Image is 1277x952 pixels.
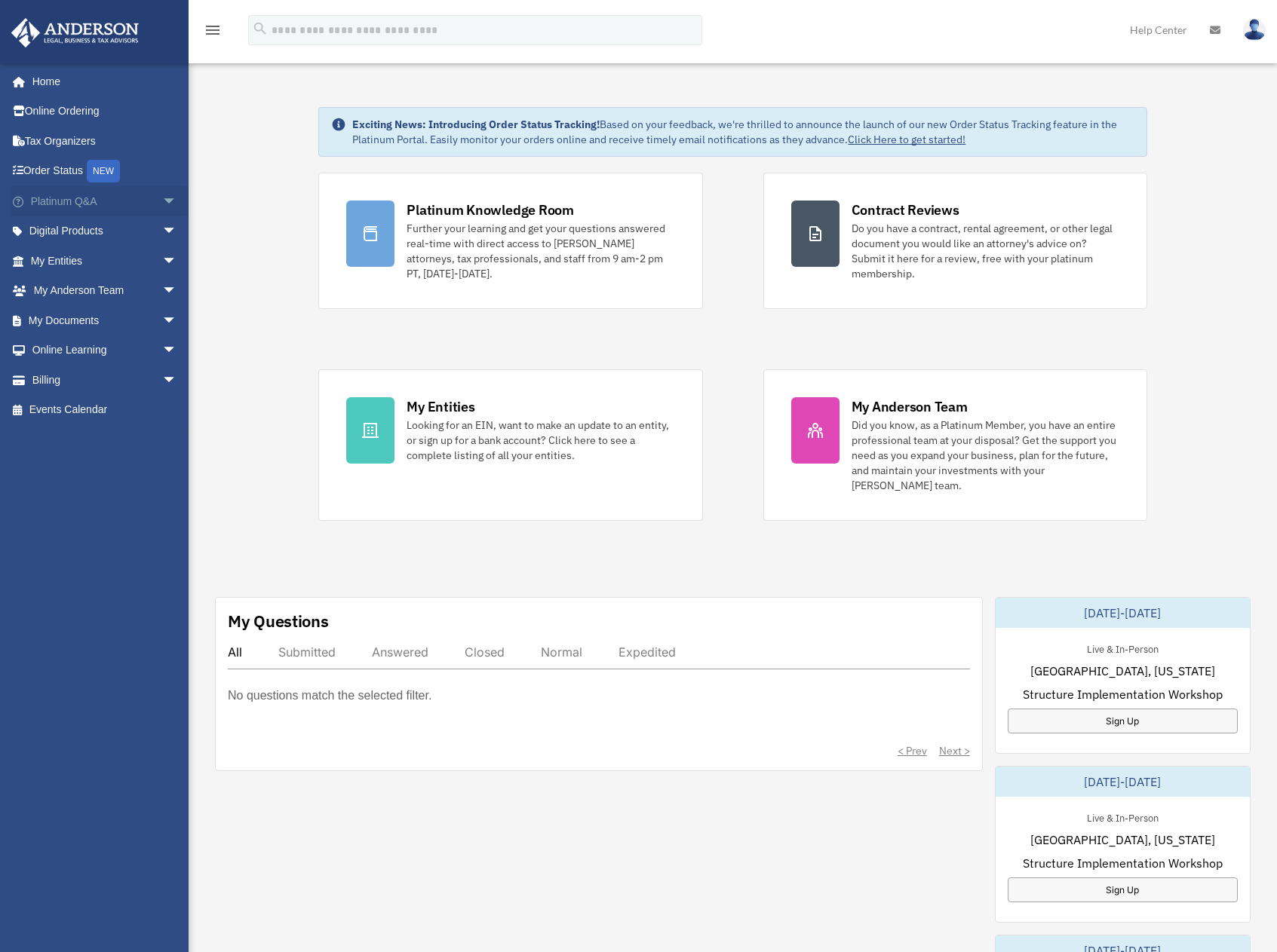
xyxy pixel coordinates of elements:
[162,335,192,366] span: arrow_drop_down
[228,610,329,632] div: My Questions
[162,365,192,396] span: arrow_drop_down
[11,126,200,156] a: Tax Organizers
[204,21,222,39] i: menu
[278,644,336,660] div: Submitted
[318,173,702,309] a: Platinum Knowledge Room Further your learning and get your questions answered real-time with dire...
[11,365,200,395] a: Billingarrow_drop_down
[996,767,1250,797] div: [DATE]-[DATE]
[11,395,200,425] a: Events Calendar
[11,156,200,187] a: Order StatusNEW
[11,216,200,246] a: Digital Productsarrow_drop_down
[1030,831,1215,849] span: [GEOGRAPHIC_DATA], [US_STATE]
[541,644,582,660] div: Normal
[352,117,1134,147] div: Based on your feedback, we're thrilled to announce the launch of our new Order Status Tracking fe...
[763,369,1147,521] a: My Anderson Team Did you know, as a Platinum Member, you have an entire professional team at your...
[228,685,431,706] p: No questions match the selected filter.
[1008,877,1238,902] a: Sign Up
[11,276,200,306] a: My Anderson Teamarrow_drop_down
[852,418,1119,493] div: Did you know, as a Platinum Member, you have an entire professional team at your disposal? Get th...
[852,221,1119,281] div: Do you have a contract, rental agreement, or other legal document you would like an attorney's ad...
[11,246,200,276] a: My Entitiesarrow_drop_down
[162,305,192,336] span: arrow_drop_down
[162,246,192,277] span: arrow_drop_down
[848,133,965,146] a: Click Here to get started!
[318,369,702,521] a: My Entities Looking for an EIN, want to make an update to an entity, or sign up for a bank accoun...
[252,20,269,37] i: search
[11,96,200,127] a: Online Ordering
[1023,854,1223,872] span: Structure Implementation Workshop
[87,160,120,182] div: NEW
[228,644,242,660] div: All
[619,644,676,660] div: Expedited
[352,118,600,131] strong: Exciting News: Introducing Order Status Tracking!
[372,644,428,660] div: Answered
[852,397,968,416] div: My Anderson Team
[465,644,505,660] div: Closed
[11,66,192,96] a: Home
[7,18,143,47] img: Anderson Advisors Platinum Portal
[1030,662,1215,680] span: [GEOGRAPHIC_DATA], [US_STATE]
[1243,19,1266,41] img: User Pic
[407,221,674,281] div: Further your learning and get your questions answered real-time with direct access to [PERSON_NAM...
[11,335,200,366] a: Online Learningarrow_drop_down
[11,186,200,216] a: Platinum Q&Aarrow_drop_down
[162,276,192,307] span: arrow_drop_down
[996,598,1250,628] div: [DATE]-[DATE]
[204,26,222,39] a: menu
[407,201,574,219] div: Platinum Knowledge Room
[1075,809,1171,825] div: Live & In-Person
[162,186,192,217] span: arrow_drop_down
[407,418,674,463] div: Looking for an EIN, want to make an update to an entity, or sign up for a bank account? Click her...
[1008,709,1238,733] a: Sign Up
[1023,685,1223,703] span: Structure Implementation Workshop
[11,305,200,335] a: My Documentsarrow_drop_down
[763,173,1147,309] a: Contract Reviews Do you have a contract, rental agreement, or other legal document you would like...
[1075,640,1171,656] div: Live & In-Person
[162,216,192,247] span: arrow_drop_down
[407,397,474,416] div: My Entities
[852,201,959,219] div: Contract Reviews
